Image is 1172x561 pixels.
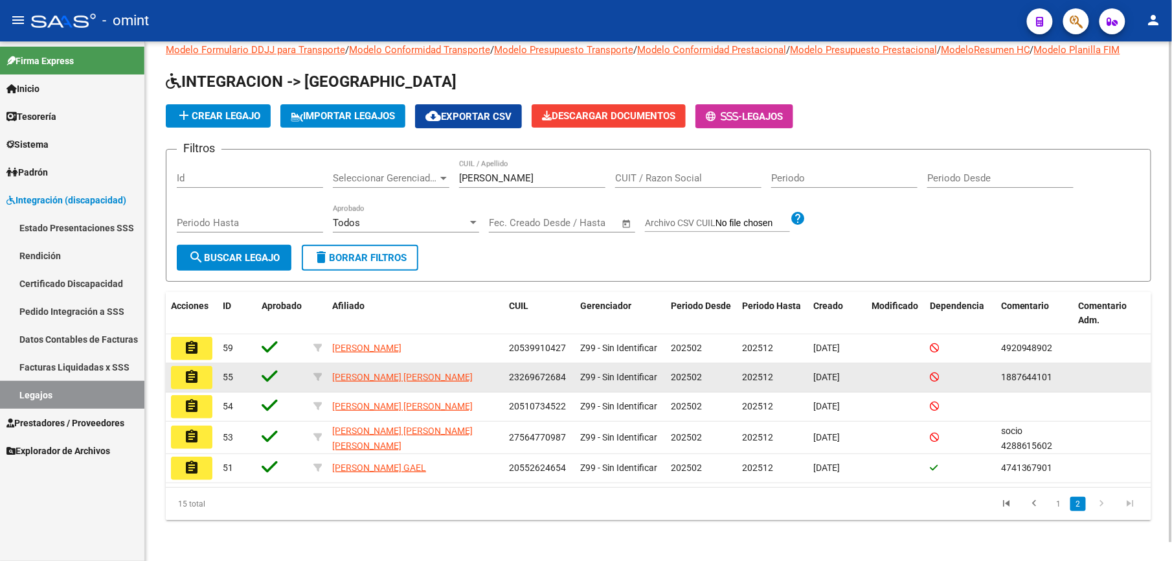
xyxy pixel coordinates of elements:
[102,6,149,35] span: - omint
[218,292,256,335] datatable-header-cell: ID
[1049,493,1068,515] li: page 1
[1001,426,1053,451] span: socio 4288615602
[6,137,49,152] span: Sistema
[1068,493,1088,515] li: page 2
[256,292,308,335] datatable-header-cell: Aprobado
[813,343,840,353] span: [DATE]
[580,372,657,382] span: Z99 - Sin Identificar
[1079,301,1127,326] span: Comentario Adm.
[994,497,1019,511] a: go to first page
[742,463,773,473] span: 202512
[327,292,504,335] datatable-header-cell: Afiliado
[223,401,233,411] span: 54
[532,104,686,128] button: Descargar Documentos
[671,401,702,411] span: 202502
[10,12,26,28] mat-icon: menu
[223,463,233,473] span: 51
[188,249,204,265] mat-icon: search
[6,54,74,68] span: Firma Express
[166,73,456,91] span: INTEGRACION -> [GEOGRAPHIC_DATA]
[575,292,666,335] datatable-header-cell: Gerenciador
[509,401,566,411] span: 20510734522
[1070,497,1086,511] a: 2
[813,401,840,411] span: [DATE]
[790,211,806,226] mat-icon: help
[1001,343,1053,353] span: 4920948902
[813,463,840,473] span: [DATE]
[808,292,866,335] datatable-header-cell: Creado
[1074,292,1151,335] datatable-header-cell: Comentario Adm.
[790,44,937,56] a: Modelo Presupuesto Prestacional
[1001,301,1050,311] span: Comentario
[333,217,360,229] span: Todos
[349,44,490,56] a: Modelo Conformidad Transporte
[425,108,441,124] mat-icon: cloud_download
[1001,372,1053,382] span: 1887644101
[742,432,773,442] span: 202512
[645,218,716,228] span: Archivo CSV CUIL
[580,343,657,353] span: Z99 - Sin Identificar
[509,432,566,442] span: 27564770987
[302,245,418,271] button: Borrar Filtros
[332,343,401,353] span: [PERSON_NAME]
[553,217,616,229] input: Fecha fin
[332,401,473,411] span: [PERSON_NAME] [PERSON_NAME]
[580,401,657,411] span: Z99 - Sin Identificar
[695,104,793,128] button: -Legajos
[171,301,208,311] span: Acciones
[866,292,925,335] datatable-header-cell: Modificado
[1022,497,1047,511] a: go to previous page
[6,109,56,124] span: Tesorería
[333,172,438,184] span: Seleccionar Gerenciador
[996,292,1074,335] datatable-header-cell: Comentario
[620,216,635,231] button: Open calendar
[291,110,395,122] span: IMPORTAR LEGAJOS
[332,426,473,451] span: [PERSON_NAME] [PERSON_NAME] [PERSON_NAME]
[1090,497,1114,511] a: go to next page
[580,432,657,442] span: Z99 - Sin Identificar
[184,429,199,444] mat-icon: assignment
[177,245,291,271] button: Buscar Legajo
[509,372,566,382] span: 23269672684
[184,340,199,356] mat-icon: assignment
[671,372,702,382] span: 202502
[737,292,808,335] datatable-header-cell: Periodo Hasta
[6,416,124,430] span: Prestadores / Proveedores
[872,301,918,311] span: Modificado
[542,110,675,122] span: Descargar Documentos
[716,218,790,229] input: Archivo CSV CUIL
[6,193,126,207] span: Integración (discapacidad)
[177,139,221,157] h3: Filtros
[332,372,473,382] span: [PERSON_NAME] [PERSON_NAME]
[1001,463,1053,473] span: 4741367901
[415,104,522,128] button: Exportar CSV
[941,44,1030,56] a: ModeloResumen HC
[223,343,233,353] span: 59
[671,463,702,473] span: 202502
[184,460,199,475] mat-icon: assignment
[1051,497,1066,511] a: 1
[666,292,737,335] datatable-header-cell: Periodo Desde
[280,104,405,128] button: IMPORTAR LEGAJOS
[580,301,631,311] span: Gerenciador
[166,104,271,128] button: Crear Legajo
[671,432,702,442] span: 202502
[313,249,329,265] mat-icon: delete
[671,301,731,311] span: Periodo Desde
[509,301,528,311] span: CUIL
[742,301,801,311] span: Periodo Hasta
[742,372,773,382] span: 202512
[1034,44,1120,56] a: Modelo Planilla FIM
[166,292,218,335] datatable-header-cell: Acciones
[166,44,345,56] a: Modelo Formulario DDJJ para Transporte
[184,369,199,385] mat-icon: assignment
[425,111,512,122] span: Exportar CSV
[6,82,39,96] span: Inicio
[925,292,996,335] datatable-header-cell: Dependencia
[6,444,110,458] span: Explorador de Archivos
[742,343,773,353] span: 202512
[176,110,260,122] span: Crear Legajo
[184,398,199,414] mat-icon: assignment
[176,108,192,123] mat-icon: add
[813,372,840,382] span: [DATE]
